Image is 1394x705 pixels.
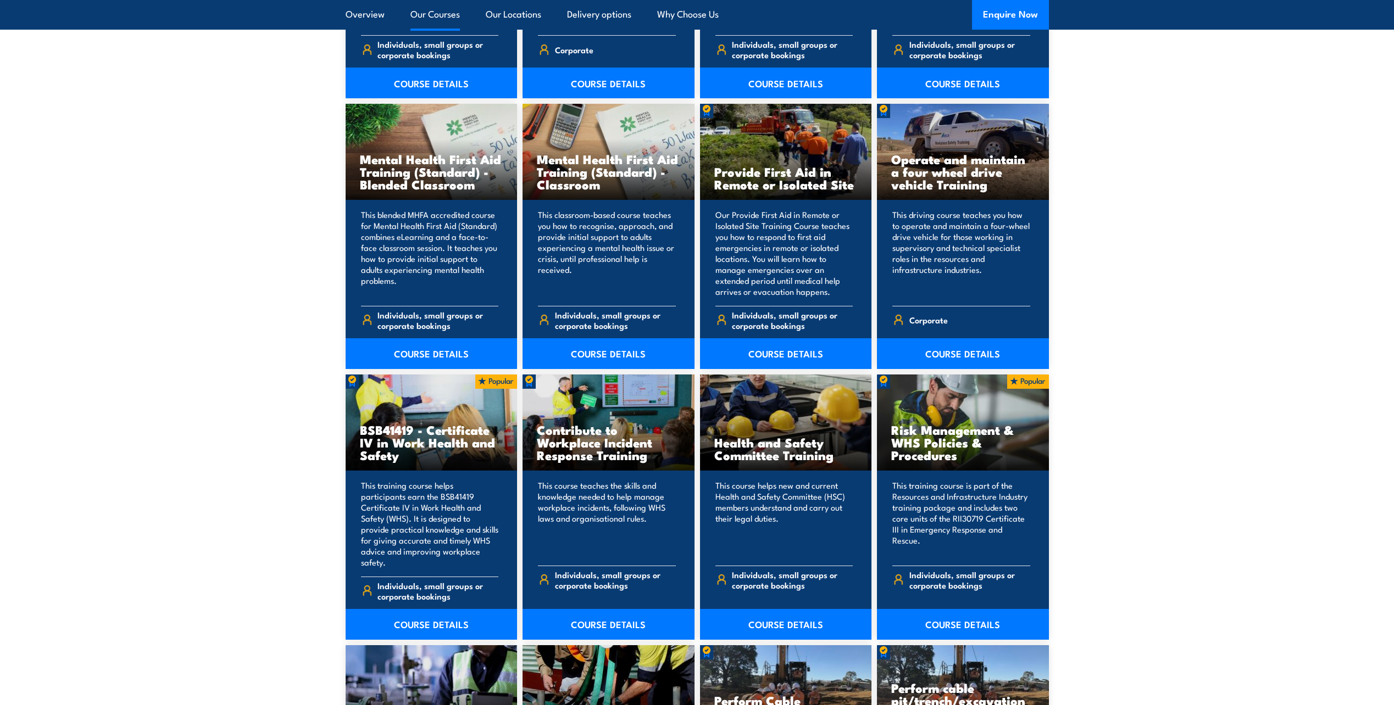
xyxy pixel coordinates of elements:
[360,423,503,461] h3: BSB41419 - Certificate IV in Work Health and Safety
[555,41,593,58] span: Corporate
[523,609,695,640] a: COURSE DETAILS
[909,39,1030,60] span: Individuals, small groups or corporate bookings
[715,480,853,557] p: This course helps new and current Health and Safety Committee (HSC) members understand and carry ...
[877,609,1049,640] a: COURSE DETAILS
[538,209,676,297] p: This classroom-based course teaches you how to recognise, approach, and provide initial support t...
[555,310,676,331] span: Individuals, small groups or corporate bookings
[714,165,858,191] h3: Provide First Aid in Remote or Isolated Site
[892,480,1030,557] p: This training course is part of the Resources and Infrastructure Industry training package and in...
[538,480,676,557] p: This course teaches the skills and knowledge needed to help manage workplace incidents, following...
[877,68,1049,98] a: COURSE DETAILS
[555,569,676,590] span: Individuals, small groups or corporate bookings
[909,569,1030,590] span: Individuals, small groups or corporate bookings
[732,39,853,60] span: Individuals, small groups or corporate bookings
[892,209,1030,297] p: This driving course teaches you how to operate and maintain a four-wheel drive vehicle for those ...
[377,310,498,331] span: Individuals, small groups or corporate bookings
[700,68,872,98] a: COURSE DETAILS
[361,209,499,297] p: This blended MHFA accredited course for Mental Health First Aid (Standard) combines eLearning and...
[523,68,695,98] a: COURSE DETAILS
[377,580,498,601] span: Individuals, small groups or corporate bookings
[346,609,518,640] a: COURSE DETAILS
[877,338,1049,369] a: COURSE DETAILS
[346,68,518,98] a: COURSE DETAILS
[891,153,1035,191] h3: Operate and maintain a four wheel drive vehicle Training
[537,423,680,461] h3: Contribute to Workplace Incident Response Training
[360,153,503,191] h3: Mental Health First Aid Training (Standard) - Blended Classroom
[714,436,858,461] h3: Health and Safety Committee Training
[346,338,518,369] a: COURSE DETAILS
[732,569,853,590] span: Individuals, small groups or corporate bookings
[891,423,1035,461] h3: Risk Management & WHS Policies & Procedures
[715,209,853,297] p: Our Provide First Aid in Remote or Isolated Site Training Course teaches you how to respond to fi...
[909,311,948,328] span: Corporate
[537,153,680,191] h3: Mental Health First Aid Training (Standard) - Classroom
[523,338,695,369] a: COURSE DETAILS
[700,609,872,640] a: COURSE DETAILS
[377,39,498,60] span: Individuals, small groups or corporate bookings
[700,338,872,369] a: COURSE DETAILS
[361,480,499,568] p: This training course helps participants earn the BSB41419 Certificate IV in Work Health and Safet...
[732,310,853,331] span: Individuals, small groups or corporate bookings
